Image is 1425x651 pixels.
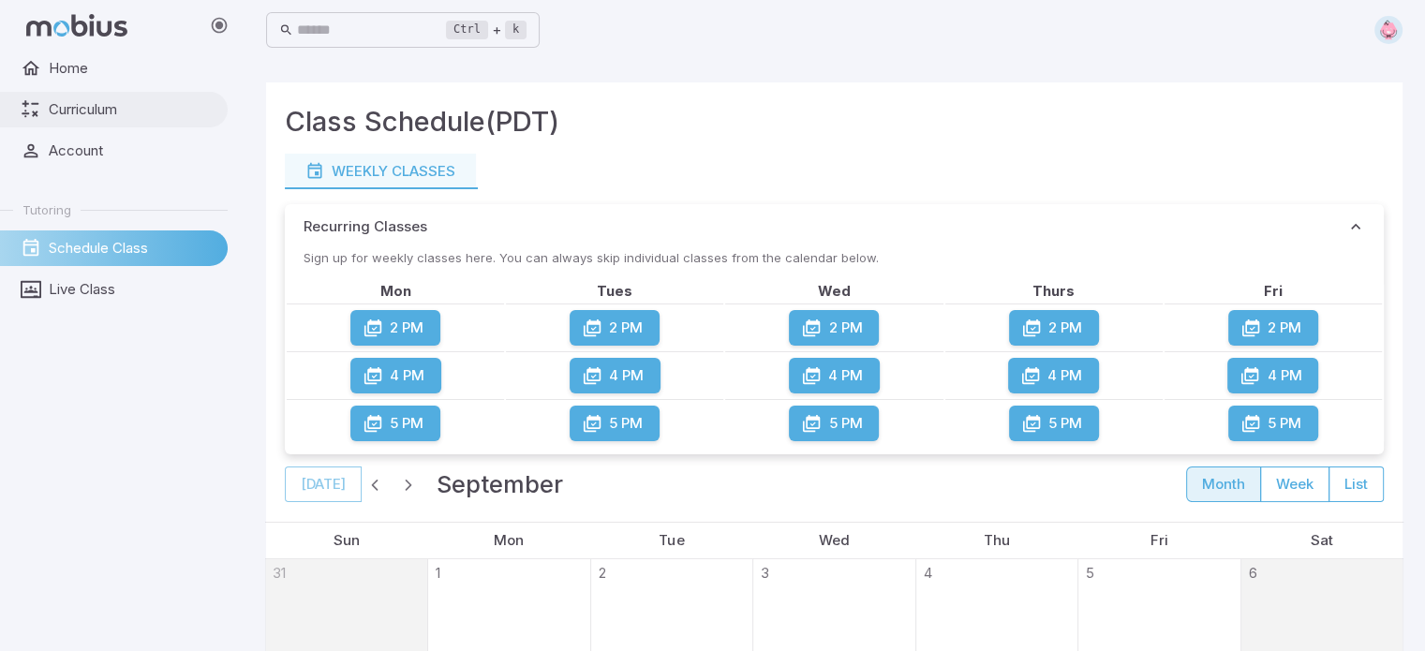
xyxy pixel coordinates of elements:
kbd: Ctrl [446,21,488,39]
button: Next month [395,471,422,497]
button: 2 PM [570,310,660,346]
button: Previous month [362,471,388,497]
a: August 31, 2025 [265,559,286,584]
button: list [1329,466,1384,502]
th: Mon [287,281,504,302]
button: 2 PM [789,310,879,346]
kbd: k [505,21,527,39]
th: Fri [1165,281,1382,302]
img: hexagon.svg [1374,16,1403,44]
button: week [1260,466,1329,502]
button: 2 PM [1009,310,1099,346]
span: Home [49,58,215,79]
a: September 6, 2025 [1241,559,1257,584]
button: 4 PM [570,358,661,393]
h3: Class Schedule (PDT) [285,101,559,142]
a: September 3, 2025 [753,559,769,584]
a: Wednesday [811,523,857,558]
a: Tuesday [651,523,691,558]
button: 4 PM [789,358,880,393]
a: Sunday [326,523,367,558]
button: Recurring Classes [285,204,1384,249]
button: 5 PM [789,406,879,441]
div: Weekly Classes [305,161,455,182]
th: Wed [725,281,943,302]
a: Friday [1143,523,1176,558]
button: 4 PM [1008,358,1099,393]
a: September 5, 2025 [1078,559,1094,584]
h2: September [437,466,563,503]
a: September 1, 2025 [428,559,440,584]
button: 5 PM [1228,406,1318,441]
button: 5 PM [350,406,440,441]
button: [DATE] [285,466,362,502]
button: 2 PM [1228,310,1318,346]
span: Account [49,141,215,161]
button: 5 PM [570,406,660,441]
div: Recurring Classes [285,249,1384,454]
th: Tues [506,281,723,302]
button: 4 PM [350,358,441,393]
th: Thurs [945,281,1163,302]
a: Thursday [976,523,1017,558]
button: month [1186,466,1261,502]
a: September 2, 2025 [591,559,606,584]
button: 2 PM [350,310,440,346]
a: September 4, 2025 [916,559,932,584]
span: Schedule Class [49,238,215,259]
span: Tutoring [22,201,71,218]
button: 5 PM [1009,406,1099,441]
span: Curriculum [49,99,215,120]
button: 4 PM [1227,358,1318,393]
a: Saturday [1303,523,1341,558]
p: Sign up for weekly classes here. You can always skip individual classes from the calendar below. [285,249,1384,268]
a: Monday [486,523,531,558]
p: Recurring Classes [304,216,427,237]
span: Live Class [49,279,215,300]
div: + [446,19,527,41]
